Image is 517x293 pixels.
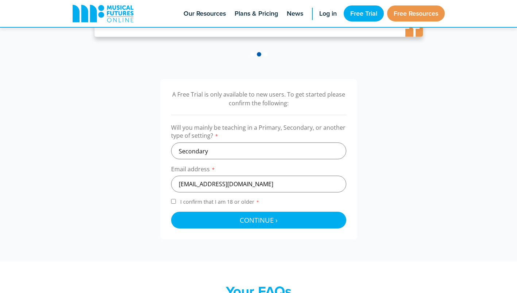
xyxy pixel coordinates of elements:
[344,5,384,22] a: Free Trial
[171,124,346,142] label: Will you mainly be teaching in a Primary, Secondary, or another type of setting?
[171,212,346,228] button: Continue ›
[171,199,176,204] input: I confirm that I am 18 or older*
[184,9,226,19] span: Our Resources
[319,9,337,19] span: Log in
[171,90,346,108] p: A Free Trial is only available to new users. To get started please confirm the following:
[240,215,278,224] span: Continue ›
[287,9,303,19] span: News
[171,165,346,176] label: Email address
[179,198,261,205] span: I confirm that I am 18 or older
[387,5,445,22] a: Free Resources
[235,9,278,19] span: Plans & Pricing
